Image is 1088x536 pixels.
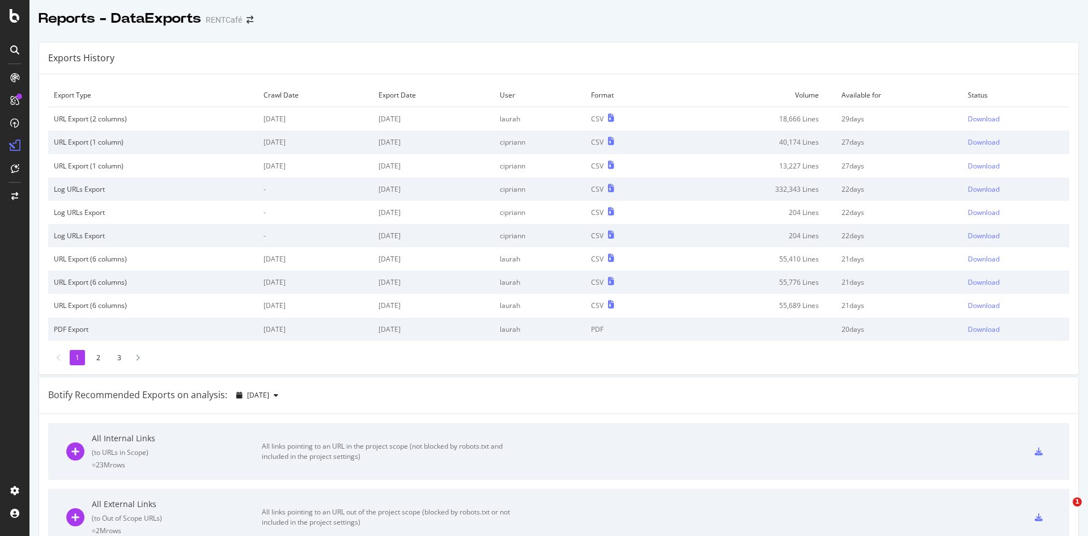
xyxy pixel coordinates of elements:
[968,254,1000,264] div: Download
[962,83,1069,107] td: Status
[258,154,373,178] td: [DATE]
[968,114,1000,124] div: Download
[373,224,494,247] td: [DATE]
[258,107,373,131] td: [DATE]
[92,513,262,523] div: ( to Out of Scope URLs )
[968,161,1064,171] a: Download
[968,137,1064,147] a: Download
[968,161,1000,171] div: Download
[54,161,252,171] div: URL Export (1 column)
[54,137,252,147] div: URL Export (1 column)
[494,271,585,294] td: laurah
[968,324,1000,334] div: Download
[373,154,494,178] td: [DATE]
[671,224,836,247] td: 204 Lines
[968,184,1064,194] a: Download
[968,231,1064,240] a: Download
[373,130,494,154] td: [DATE]
[54,184,252,194] div: Log URLs Export
[585,83,671,107] td: Format
[671,107,836,131] td: 18,666 Lines
[968,277,1064,287] a: Download
[968,324,1064,334] a: Download
[373,107,494,131] td: [DATE]
[258,294,373,317] td: [DATE]
[585,318,671,341] td: PDF
[54,231,252,240] div: Log URLs Export
[591,114,603,124] div: CSV
[591,231,603,240] div: CSV
[494,130,585,154] td: cipriann
[54,324,252,334] div: PDF Export
[54,254,252,264] div: URL Export (6 columns)
[1049,497,1077,525] iframe: Intercom live chat
[671,201,836,224] td: 204 Lines
[836,247,962,271] td: 21 days
[262,507,517,527] div: All links pointing to an URL out of the project scope (blocked by robots.txt or not included in t...
[494,201,585,224] td: cipriann
[54,208,252,217] div: Log URLs Export
[1073,497,1082,507] span: 1
[92,433,262,444] div: All Internal Links
[671,247,836,271] td: 55,410 Lines
[968,137,1000,147] div: Download
[247,390,269,400] span: 2025 Sep. 17th
[968,277,1000,287] div: Download
[48,389,227,402] div: Botify Recommended Exports on analysis:
[373,201,494,224] td: [DATE]
[494,83,585,107] td: User
[373,271,494,294] td: [DATE]
[48,52,114,65] div: Exports History
[39,9,201,28] div: Reports - DataExports
[968,231,1000,240] div: Download
[373,83,494,107] td: Export Date
[258,224,373,247] td: -
[232,386,283,404] button: [DATE]
[836,130,962,154] td: 27 days
[70,350,85,365] li: 1
[373,178,494,201] td: [DATE]
[54,301,252,310] div: URL Export (6 columns)
[246,16,253,24] div: arrow-right-arrow-left
[836,83,962,107] td: Available for
[258,130,373,154] td: [DATE]
[494,178,585,201] td: cipriann
[92,499,262,510] div: All External Links
[836,178,962,201] td: 22 days
[671,294,836,317] td: 55,689 Lines
[258,271,373,294] td: [DATE]
[258,178,373,201] td: -
[968,208,1000,217] div: Download
[373,247,494,271] td: [DATE]
[671,271,836,294] td: 55,776 Lines
[258,201,373,224] td: -
[671,83,836,107] td: Volume
[494,247,585,271] td: laurah
[54,277,252,287] div: URL Export (6 columns)
[91,350,106,365] li: 2
[591,254,603,264] div: CSV
[968,301,1000,310] div: Download
[494,318,585,341] td: laurah
[494,154,585,178] td: cipriann
[968,254,1064,264] a: Download
[494,294,585,317] td: laurah
[494,107,585,131] td: laurah
[112,350,127,365] li: 3
[591,208,603,217] div: CSV
[262,441,517,462] div: All links pointing to an URL in the project scope (not blocked by robots.txt and included in the ...
[836,154,962,178] td: 27 days
[591,137,603,147] div: CSV
[968,114,1064,124] a: Download
[373,318,494,341] td: [DATE]
[591,301,603,310] div: CSV
[671,130,836,154] td: 40,174 Lines
[671,178,836,201] td: 332,343 Lines
[494,224,585,247] td: cipriann
[258,318,373,341] td: [DATE]
[54,114,252,124] div: URL Export (2 columns)
[591,277,603,287] div: CSV
[836,224,962,247] td: 22 days
[671,154,836,178] td: 13,227 Lines
[836,201,962,224] td: 22 days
